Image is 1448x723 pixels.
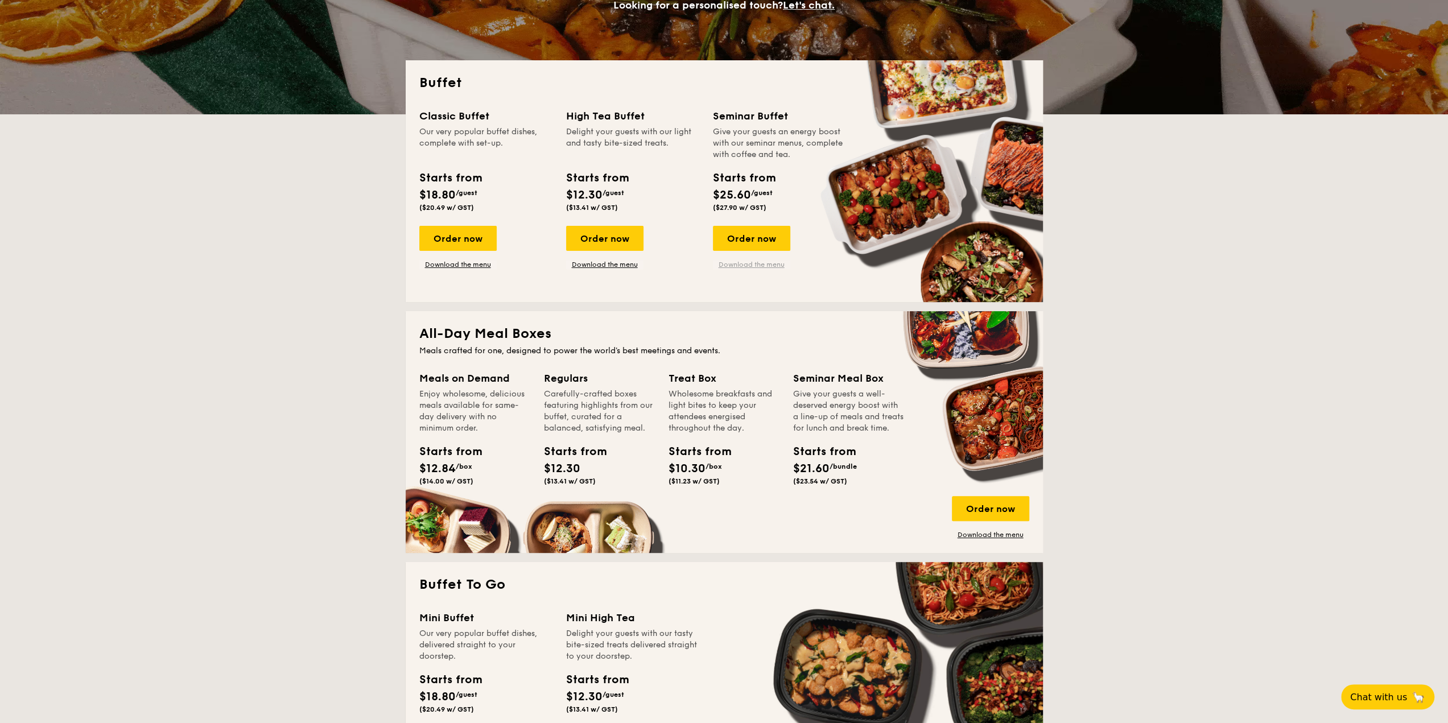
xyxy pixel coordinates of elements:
div: Starts from [419,671,481,688]
span: /guest [603,691,624,699]
a: Download the menu [419,260,497,269]
div: Wholesome breakfasts and light bites to keep your attendees energised throughout the day. [669,389,779,434]
span: /box [706,462,722,470]
h2: Buffet [419,74,1029,92]
div: Mini High Tea [566,610,699,626]
div: Starts from [566,671,628,688]
span: ($14.00 w/ GST) [419,477,473,485]
div: Seminar Buffet [713,108,846,124]
div: Order now [952,496,1029,521]
span: ($13.41 w/ GST) [566,705,618,713]
span: ($23.54 w/ GST) [793,477,847,485]
button: Chat with us🦙 [1341,684,1434,709]
h2: All-Day Meal Boxes [419,325,1029,343]
div: Starts from [419,170,481,187]
div: Starts from [544,443,595,460]
span: ($20.49 w/ GST) [419,204,474,212]
span: ($13.41 w/ GST) [566,204,618,212]
div: Give your guests an energy boost with our seminar menus, complete with coffee and tea. [713,126,846,160]
span: /guest [456,691,477,699]
div: Meals crafted for one, designed to power the world's best meetings and events. [419,345,1029,357]
div: Carefully-crafted boxes featuring highlights from our buffet, curated for a balanced, satisfying ... [544,389,655,434]
span: 🦙 [1412,691,1425,704]
div: Starts from [793,443,844,460]
a: Download the menu [952,530,1029,539]
span: /guest [456,189,477,197]
div: Enjoy wholesome, delicious meals available for same-day delivery with no minimum order. [419,389,530,434]
span: $12.30 [566,188,603,202]
span: $21.60 [793,462,830,476]
span: $18.80 [419,690,456,704]
div: Starts from [669,443,720,460]
div: Order now [566,226,643,251]
div: Our very popular buffet dishes, complete with set-up. [419,126,552,160]
span: $10.30 [669,462,706,476]
div: Meals on Demand [419,370,530,386]
span: ($11.23 w/ GST) [669,477,720,485]
span: ($13.41 w/ GST) [544,477,596,485]
div: Treat Box [669,370,779,386]
div: Delight your guests with our light and tasty bite-sized treats. [566,126,699,160]
a: Download the menu [566,260,643,269]
div: Seminar Meal Box [793,370,904,386]
span: /box [456,462,472,470]
a: Download the menu [713,260,790,269]
div: Classic Buffet [419,108,552,124]
h2: Buffet To Go [419,576,1029,594]
span: $12.30 [566,690,603,704]
span: ($20.49 w/ GST) [419,705,474,713]
div: High Tea Buffet [566,108,699,124]
div: Order now [419,226,497,251]
span: /bundle [830,462,857,470]
div: Give your guests a well-deserved energy boost with a line-up of meals and treats for lunch and br... [793,389,904,434]
div: Delight your guests with our tasty bite-sized treats delivered straight to your doorstep. [566,628,699,662]
span: $18.80 [419,188,456,202]
span: Chat with us [1350,692,1407,703]
span: ($27.90 w/ GST) [713,204,766,212]
span: $25.60 [713,188,751,202]
div: Regulars [544,370,655,386]
div: Order now [713,226,790,251]
span: $12.30 [544,462,580,476]
span: /guest [603,189,624,197]
div: Starts from [713,170,775,187]
span: $12.84 [419,462,456,476]
div: Starts from [419,443,471,460]
div: Mini Buffet [419,610,552,626]
div: Our very popular buffet dishes, delivered straight to your doorstep. [419,628,552,662]
div: Starts from [566,170,628,187]
span: /guest [751,189,773,197]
